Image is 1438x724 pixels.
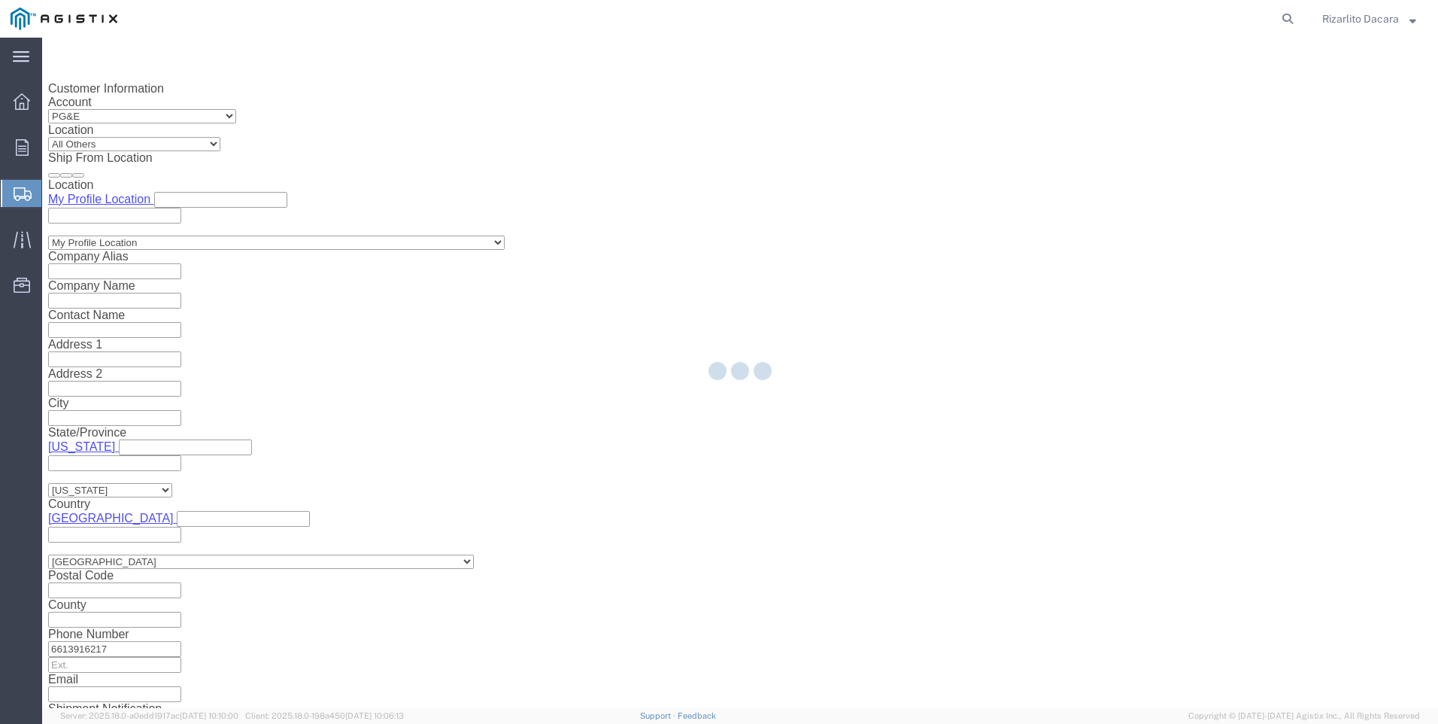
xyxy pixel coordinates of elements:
span: [DATE] 10:10:00 [180,711,238,720]
span: Client: 2025.18.0-198a450 [245,711,404,720]
span: [DATE] 10:06:13 [345,711,404,720]
a: Support [640,711,678,720]
span: Server: 2025.18.0-a0edd1917ac [60,711,238,720]
a: Feedback [678,711,716,720]
span: Rizarlito Dacara [1322,11,1399,27]
button: Rizarlito Dacara [1321,10,1417,28]
span: Copyright © [DATE]-[DATE] Agistix Inc., All Rights Reserved [1188,710,1420,722]
img: logo [11,8,117,30]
